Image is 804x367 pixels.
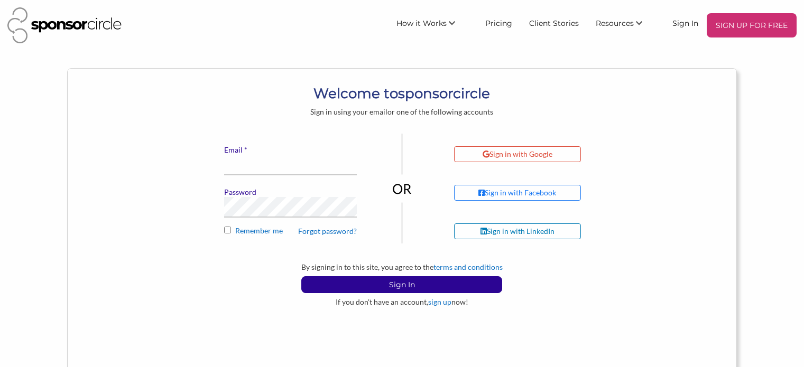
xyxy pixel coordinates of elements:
[179,262,625,307] div: By signing in to this site, you agree to the If you don't have an account, now!
[454,223,617,239] a: Sign in with LinkedIn
[664,13,707,32] a: Sign In
[224,187,357,197] label: Password
[224,226,357,242] label: Remember me
[398,85,453,102] b: sponsor
[454,146,617,162] a: Sign in with Google
[387,107,493,116] span: or one of the following accounts
[521,13,587,32] a: Client Stories
[388,13,477,37] li: How it Works
[477,13,521,32] a: Pricing
[478,188,556,197] div: Sign in with Facebook
[179,107,625,117] div: Sign in using your email
[596,18,634,28] span: Resources
[7,7,122,43] img: Sponsor Circle Logo
[179,84,625,103] h1: Welcome to circle
[428,297,451,306] a: sign up
[392,134,412,243] img: or-divider-vertical-04be836281eac2ff1e2d8b3dc99963adb0027f4cd6cf8dbd6b945673e6b3c68b.png
[396,18,447,28] span: How it Works
[224,227,231,233] input: Remember me
[454,185,617,201] a: Sign in with Facebook
[302,277,502,293] p: Sign In
[224,145,357,155] label: Email
[483,149,552,159] div: Sign in with Google
[301,276,502,293] button: Sign In
[587,13,664,37] li: Resources
[711,17,792,33] p: SIGN UP FOR FREE
[298,227,357,236] a: Forgot password?
[433,262,503,271] a: terms and conditions
[480,227,555,236] div: Sign in with LinkedIn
